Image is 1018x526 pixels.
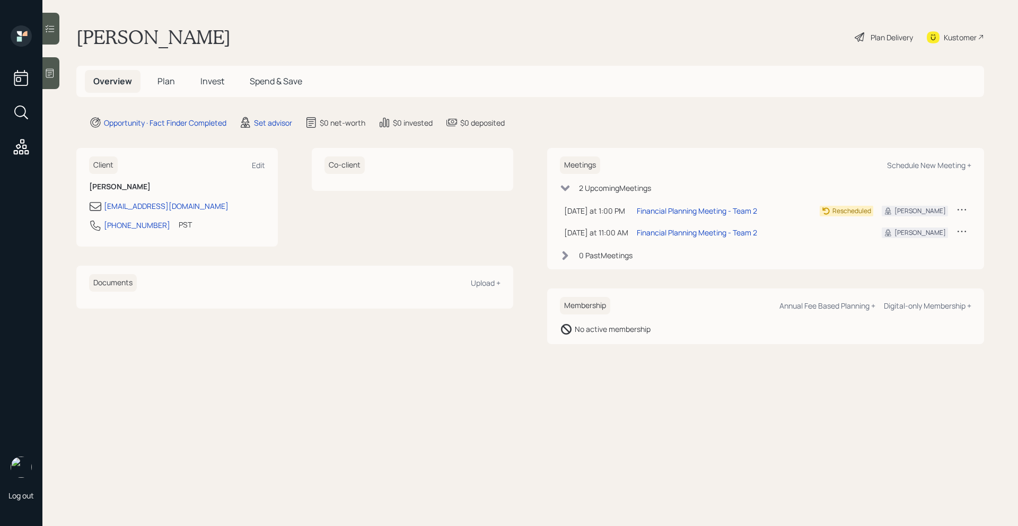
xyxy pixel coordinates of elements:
[11,457,32,478] img: retirable_logo.png
[200,75,224,87] span: Invest
[471,278,501,288] div: Upload +
[579,250,633,261] div: 0 Past Meeting s
[579,182,651,194] div: 2 Upcoming Meeting s
[89,156,118,174] h6: Client
[637,227,757,238] div: Financial Planning Meeting - Team 2
[779,301,875,311] div: Annual Fee Based Planning +
[944,32,977,43] div: Kustomer
[254,117,292,128] div: Set advisor
[104,117,226,128] div: Opportunity · Fact Finder Completed
[393,117,433,128] div: $0 invested
[460,117,505,128] div: $0 deposited
[76,25,231,49] h1: [PERSON_NAME]
[575,323,651,335] div: No active membership
[250,75,302,87] span: Spend & Save
[637,205,757,216] div: Financial Planning Meeting - Team 2
[89,274,137,292] h6: Documents
[564,227,628,238] div: [DATE] at 11:00 AM
[884,301,971,311] div: Digital-only Membership +
[8,490,34,501] div: Log out
[89,182,265,191] h6: [PERSON_NAME]
[324,156,365,174] h6: Co-client
[93,75,132,87] span: Overview
[104,200,229,212] div: [EMAIL_ADDRESS][DOMAIN_NAME]
[887,160,971,170] div: Schedule New Meeting +
[560,156,600,174] h6: Meetings
[832,206,871,216] div: Rescheduled
[104,220,170,231] div: [PHONE_NUMBER]
[252,160,265,170] div: Edit
[871,32,913,43] div: Plan Delivery
[320,117,365,128] div: $0 net-worth
[157,75,175,87] span: Plan
[894,228,946,238] div: [PERSON_NAME]
[560,297,610,314] h6: Membership
[179,219,192,230] div: PST
[894,206,946,216] div: [PERSON_NAME]
[564,205,628,216] div: [DATE] at 1:00 PM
